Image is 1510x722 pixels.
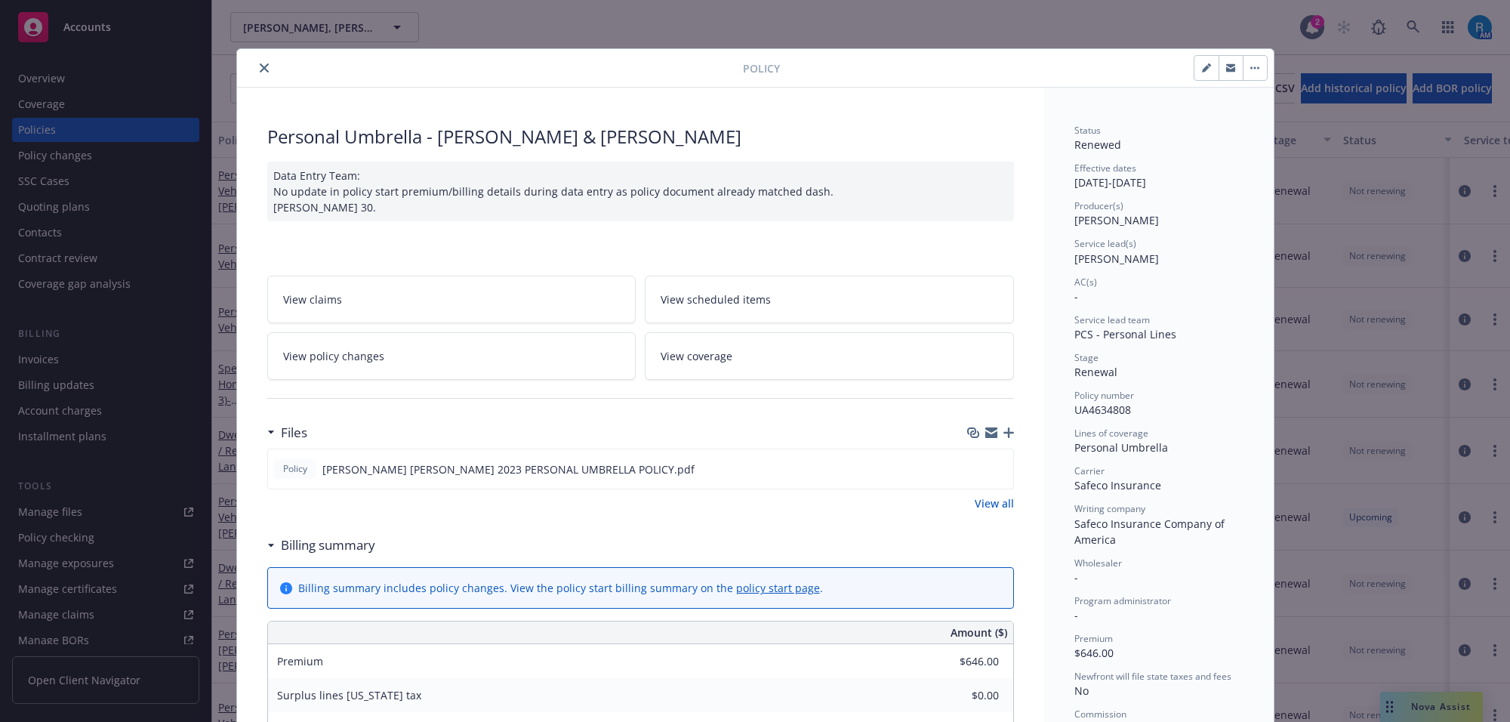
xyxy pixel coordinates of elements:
[267,535,375,555] div: Billing summary
[1074,403,1131,417] span: UA4634808
[736,581,820,595] a: policy start page
[1074,237,1136,250] span: Service lead(s)
[298,580,823,596] div: Billing summary includes policy changes. View the policy start billing summary on the .
[951,625,1007,640] span: Amount ($)
[1074,389,1134,402] span: Policy number
[1074,251,1159,266] span: [PERSON_NAME]
[267,276,636,323] a: View claims
[281,423,307,443] h3: Files
[1074,124,1101,137] span: Status
[975,495,1014,511] a: View all
[910,684,1008,707] input: 0.00
[1074,276,1097,288] span: AC(s)
[910,650,1008,673] input: 0.00
[1074,708,1126,720] span: Commission
[1074,517,1228,547] span: Safeco Insurance Company of America
[1074,632,1113,645] span: Premium
[645,276,1014,323] a: View scheduled items
[1074,646,1114,660] span: $646.00
[267,162,1014,221] div: Data Entry Team: No update in policy start premium/billing details during data entry as policy do...
[267,332,636,380] a: View policy changes
[322,461,695,477] span: [PERSON_NAME] [PERSON_NAME] 2023 PERSONAL UMBRELLA POLICY.pdf
[994,461,1007,477] button: preview file
[1074,502,1145,515] span: Writing company
[1074,213,1159,227] span: [PERSON_NAME]
[1074,464,1105,477] span: Carrier
[1074,440,1243,455] div: Personal Umbrella
[1074,162,1243,190] div: [DATE] - [DATE]
[283,292,342,307] span: View claims
[645,332,1014,380] a: View coverage
[1074,365,1117,379] span: Renewal
[1074,199,1123,212] span: Producer(s)
[280,462,310,476] span: Policy
[1074,478,1161,492] span: Safeco Insurance
[661,348,732,364] span: View coverage
[1074,313,1150,326] span: Service lead team
[267,124,1014,150] div: Personal Umbrella - [PERSON_NAME] & [PERSON_NAME]
[1074,570,1078,585] span: -
[1074,594,1171,607] span: Program administrator
[969,461,981,477] button: download file
[1074,351,1099,364] span: Stage
[743,60,780,76] span: Policy
[283,348,384,364] span: View policy changes
[1074,162,1136,174] span: Effective dates
[277,688,421,702] span: Surplus lines [US_STATE] tax
[1074,608,1078,622] span: -
[277,654,323,668] span: Premium
[255,59,273,77] button: close
[1074,683,1089,698] span: No
[267,423,307,443] div: Files
[1074,327,1176,341] span: PCS - Personal Lines
[1074,427,1148,440] span: Lines of coverage
[1074,557,1122,569] span: Wholesaler
[1074,289,1078,304] span: -
[281,535,375,555] h3: Billing summary
[1074,137,1121,152] span: Renewed
[1074,670,1231,683] span: Newfront will file state taxes and fees
[661,292,771,307] span: View scheduled items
